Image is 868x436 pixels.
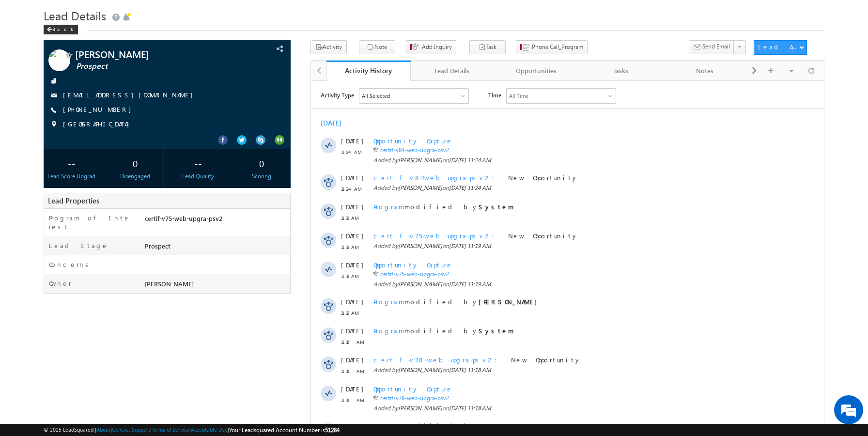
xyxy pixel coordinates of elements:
div: All Time [198,11,217,19]
a: [EMAIL_ADDRESS][DOMAIN_NAME] [63,91,198,99]
label: Owner [49,279,72,288]
span: [PERSON_NAME] [87,103,131,110]
span: © 2025 LeadSquared | | | | | [44,425,340,435]
span: [DATE] [30,304,52,312]
span: 11:15 AM [30,352,59,360]
div: All Selected [51,11,79,19]
span: [DATE] [30,275,52,283]
div: Activity History [334,66,403,75]
span: Time [177,7,190,22]
button: Phone Call_Program [516,40,588,54]
div: Back [44,25,78,34]
div: Scoring [236,172,288,181]
span: [PERSON_NAME] [75,49,230,59]
div: Lead Score Upgrad [46,172,98,181]
a: Contact Support [112,426,150,433]
button: Add Inquiry [406,40,456,54]
span: 11:24 AM [30,67,59,76]
span: Program [62,217,93,225]
div: Disengaged [109,172,161,181]
span: Added by on [62,285,465,294]
span: [PHONE_NUMBER] [63,105,136,115]
a: certif-v78-web-upgra-psv2 [69,313,138,321]
span: New Opportunity [197,93,267,101]
span: certif-v84-web-upgra-psv2 [62,93,189,101]
span: 51284 [325,426,340,434]
span: Program [62,341,93,349]
label: Concerns [49,260,92,269]
div: certif-v75-web-upgra-psv2 [142,214,290,227]
div: All Selected [48,8,157,22]
a: Acceptable Use [191,426,228,433]
span: [DATE] [30,180,52,188]
a: certif-v84-web-upgra-psv2 [69,65,138,73]
span: [PERSON_NAME] [145,280,194,288]
div: Prospect [142,241,290,255]
span: certif-v75-web-upgra-psv2 [62,151,189,159]
span: [DATE] 11:18 AM [138,285,180,293]
div: Lead Quality [172,172,224,181]
span: Send Email [702,42,730,51]
span: Program [62,246,93,254]
span: [PERSON_NAME] [87,285,131,293]
strong: System [168,122,203,130]
span: Your Leadsquared Account Number is [229,426,340,434]
span: 11:24 AM [30,104,59,112]
span: [DATE] [30,217,52,225]
span: modified by [62,246,203,254]
div: 0 [236,154,288,172]
strong: System [168,246,203,254]
span: Added by on [62,103,465,111]
button: Send Email [689,40,734,54]
span: 11:18 AM [30,315,59,324]
a: Opportunities [495,61,579,81]
span: Activity Type [10,7,43,22]
span: 11:18 AM [30,257,59,265]
span: [DATE] 11:24 AM [138,76,180,83]
span: Phone Call_Program [532,43,583,51]
span: Added by on [62,161,465,170]
span: Opportunity Capture [62,304,142,312]
a: Lead Details [411,61,495,81]
span: 11:19 AM [30,133,59,141]
span: [PERSON_NAME] [87,76,131,83]
span: 11:19 AM [30,228,59,236]
span: [DATE] [30,93,52,101]
span: Added by on [62,75,465,84]
div: Opportunities [502,65,570,77]
label: Lead Stage [49,241,108,250]
span: 11:19 AM [30,191,59,200]
span: Prospect [76,62,231,71]
span: modified by [62,341,203,349]
button: Task [469,40,506,54]
span: New Opportunity [200,275,270,283]
span: [DATE] [30,56,52,64]
span: Added by on [62,199,465,208]
a: Terms of Service [152,426,189,433]
span: [PERSON_NAME] [87,200,131,207]
span: Opportunity Capture [62,56,142,64]
div: Notes [671,65,739,77]
span: [PERSON_NAME] [87,161,131,169]
a: Tasks [579,61,663,81]
span: [DATE] [30,246,52,254]
span: modified by [62,217,231,225]
span: [GEOGRAPHIC_DATA] [63,120,134,129]
span: [DATE] [30,122,52,130]
div: Lead Details [418,65,486,77]
span: Program [62,122,93,130]
div: Lead Actions [758,43,799,51]
div: -- [172,154,224,172]
strong: System [168,341,203,349]
span: certif-v78-web-upgra-psv2 [62,275,192,283]
div: 0 [109,154,161,172]
button: Lead Actions [754,40,807,55]
strong: [PERSON_NAME] [168,217,231,225]
img: Profile photo [48,49,70,75]
button: Note [359,40,395,54]
a: Notes [663,61,747,81]
div: [DATE] [10,38,41,47]
span: 11:18 AM [30,286,59,295]
span: [DATE] 11:19 AM [138,161,180,169]
a: Activity History [326,61,411,81]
